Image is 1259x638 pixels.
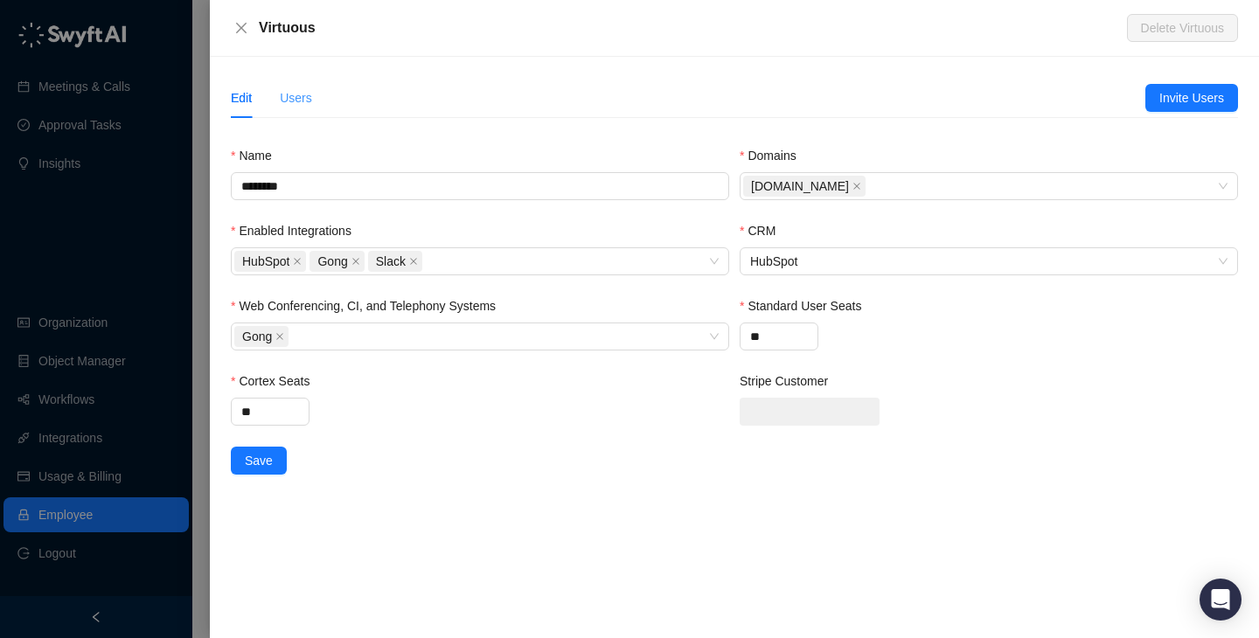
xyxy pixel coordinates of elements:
button: Close [231,17,252,38]
input: Enabled Integrations [426,255,429,268]
span: HubSpot [242,252,289,271]
div: Edit [231,88,252,107]
label: Stripe Customer [740,371,840,391]
span: Slack [368,251,422,272]
input: Domains [869,180,873,193]
button: Invite Users [1145,84,1238,112]
span: Gong [242,327,272,346]
button: Save [231,447,287,475]
div: Open Intercom Messenger [1200,579,1242,621]
input: Cortex Seats [232,399,309,425]
span: Gong [310,251,364,272]
label: Standard User Seats [740,296,873,316]
label: Name [231,146,284,165]
button: Delete Virtuous [1127,14,1238,42]
span: Gong [234,326,289,347]
div: Virtuous [259,17,1127,38]
label: Cortex Seats [231,371,322,391]
label: Web Conferencing, CI, and Telephony Systems [231,296,508,316]
span: close [234,21,248,35]
span: virtuous.org [743,176,866,197]
span: [DOMAIN_NAME] [751,177,849,196]
span: Save [245,451,273,470]
input: Standard User Seats [741,323,817,350]
span: close [852,182,861,191]
span: close [409,257,418,266]
input: Name [231,172,729,200]
span: close [293,257,302,266]
label: Enabled Integrations [231,221,364,240]
span: Gong [317,252,347,271]
input: Web Conferencing, CI, and Telephony Systems [292,330,296,343]
label: CRM [740,221,788,240]
div: Users [280,88,312,107]
span: Slack [376,252,406,271]
span: close [351,257,360,266]
span: Invite Users [1159,88,1224,107]
label: Domains [740,146,809,165]
span: HubSpot [750,248,1228,274]
span: close [275,332,284,341]
span: HubSpot [234,251,306,272]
